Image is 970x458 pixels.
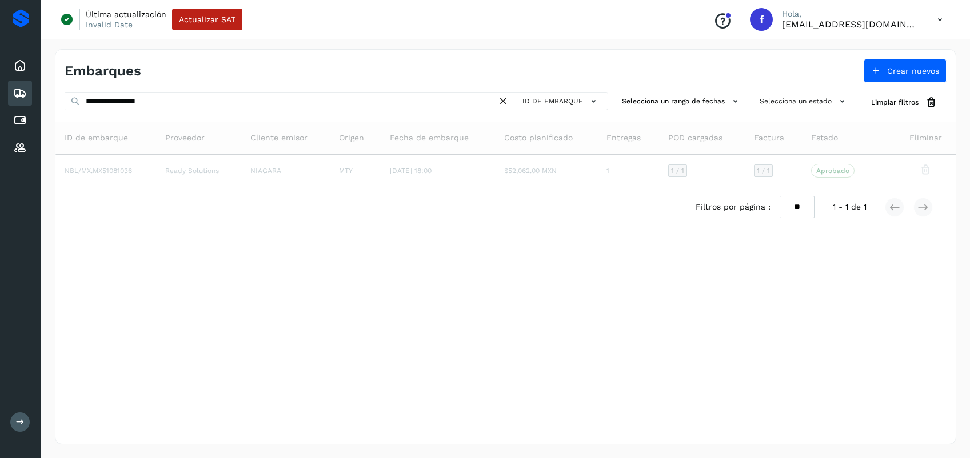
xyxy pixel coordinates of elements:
div: Embarques [8,81,32,106]
span: Factura [754,132,784,144]
span: 1 / 1 [757,167,770,174]
p: Hola, [782,9,919,19]
span: Actualizar SAT [179,15,235,23]
span: Costo planificado [504,132,573,144]
button: Limpiar filtros [862,92,947,113]
span: ID de embarque [65,132,128,144]
td: Ready Solutions [156,155,241,187]
p: Invalid Date [86,19,133,30]
span: Filtros por página : [696,201,771,213]
div: Cuentas por pagar [8,108,32,133]
span: Estado [811,132,838,144]
p: fepadilla@niagarawater.com [782,19,919,30]
p: Aprobado [816,167,849,175]
span: Limpiar filtros [871,97,919,107]
span: [DATE] 18:00 [390,167,432,175]
div: Inicio [8,53,32,78]
button: Selecciona un estado [755,92,853,111]
button: Actualizar SAT [172,9,242,30]
td: 1 [597,155,659,187]
span: ID de embarque [522,96,583,106]
span: Entregas [606,132,641,144]
p: Última actualización [86,9,166,19]
td: $52,062.00 MXN [495,155,597,187]
span: Cliente emisor [250,132,308,144]
h4: Embarques [65,63,141,79]
span: NBL/MX.MX51081036 [65,167,132,175]
span: POD cargadas [668,132,722,144]
td: MTY [330,155,381,187]
td: NIAGARA [241,155,330,187]
div: Proveedores [8,135,32,160]
span: Origen [339,132,364,144]
span: Fecha de embarque [390,132,469,144]
span: 1 - 1 de 1 [833,201,867,213]
button: ID de embarque [519,93,603,110]
button: Crear nuevos [864,59,947,83]
button: Selecciona un rango de fechas [617,92,746,111]
span: Proveedor [165,132,205,144]
span: 1 / 1 [671,167,684,174]
span: Eliminar [909,132,942,144]
span: Crear nuevos [887,67,939,75]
